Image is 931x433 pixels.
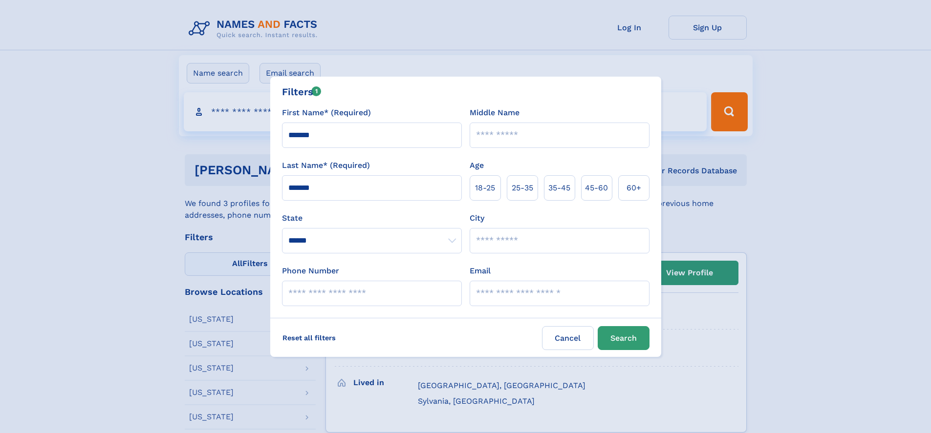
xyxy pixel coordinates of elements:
label: Reset all filters [276,326,342,350]
span: 60+ [627,182,641,194]
label: City [470,212,484,224]
label: State [282,212,462,224]
span: 25‑35 [512,182,533,194]
button: Search [598,326,650,350]
label: First Name* (Required) [282,107,371,119]
label: Cancel [542,326,594,350]
span: 45‑60 [585,182,608,194]
span: 35‑45 [548,182,570,194]
label: Phone Number [282,265,339,277]
div: Filters [282,84,322,99]
label: Middle Name [470,107,520,119]
label: Email [470,265,491,277]
label: Age [470,160,484,171]
span: 18‑25 [475,182,495,194]
label: Last Name* (Required) [282,160,370,171]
